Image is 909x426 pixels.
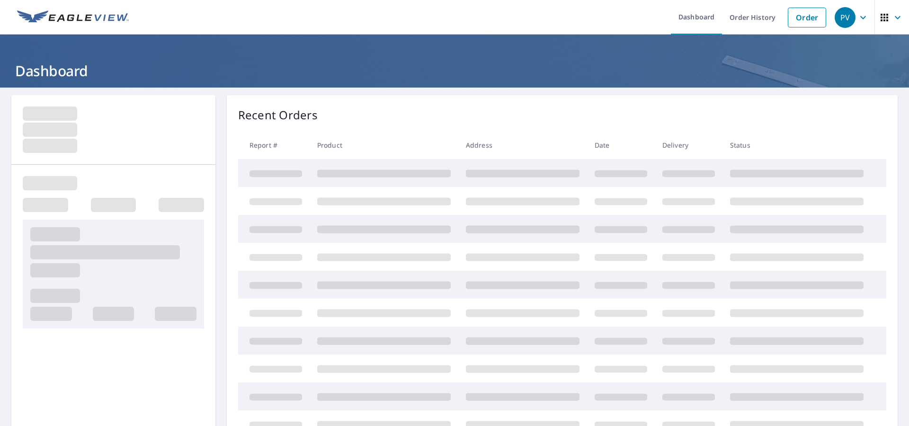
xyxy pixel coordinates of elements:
th: Delivery [655,131,722,159]
th: Status [722,131,871,159]
a: Order [788,8,826,27]
p: Recent Orders [238,106,318,124]
div: PV [835,7,856,28]
th: Report # [238,131,310,159]
th: Product [310,131,458,159]
img: EV Logo [17,10,129,25]
th: Date [587,131,655,159]
h1: Dashboard [11,61,898,80]
th: Address [458,131,587,159]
